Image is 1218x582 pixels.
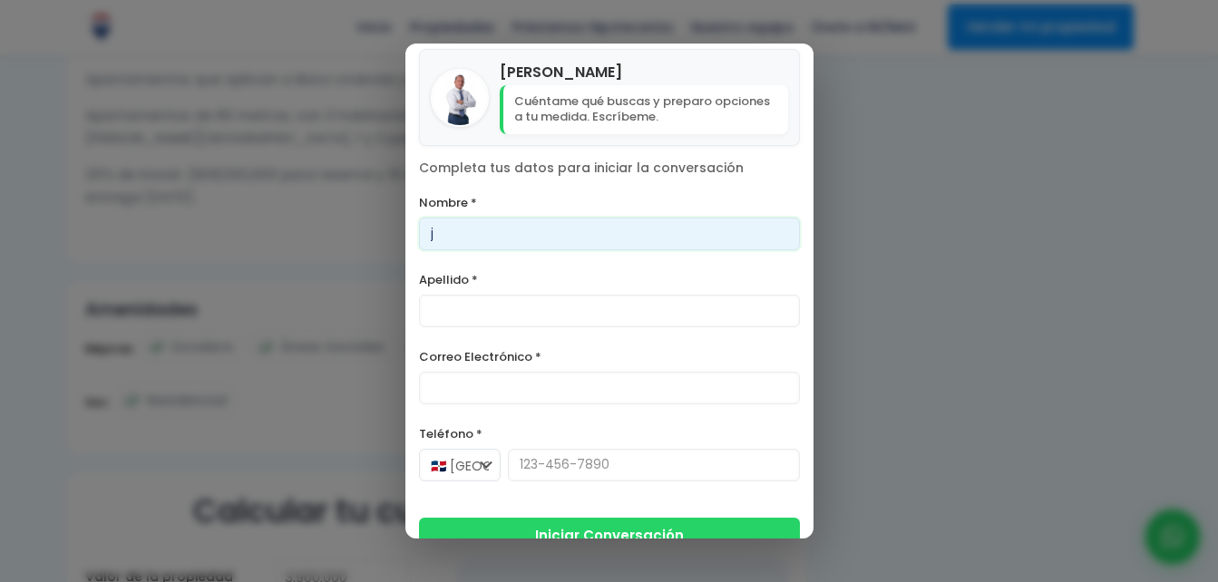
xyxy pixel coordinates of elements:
label: Nombre * [419,191,800,214]
p: Cuéntame qué buscas y preparo opciones a tu medida. Escríbeme. [500,85,788,134]
label: Apellido * [419,268,800,291]
h4: [PERSON_NAME] [500,61,788,83]
label: Correo Electrónico * [419,345,800,368]
label: Teléfono * [419,422,800,445]
button: Iniciar Conversación [419,518,800,554]
img: Carlos Nuñez [433,71,487,125]
p: Completa tus datos para iniciar la conversación [419,160,800,178]
input: 123-456-7890 [508,449,800,481]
